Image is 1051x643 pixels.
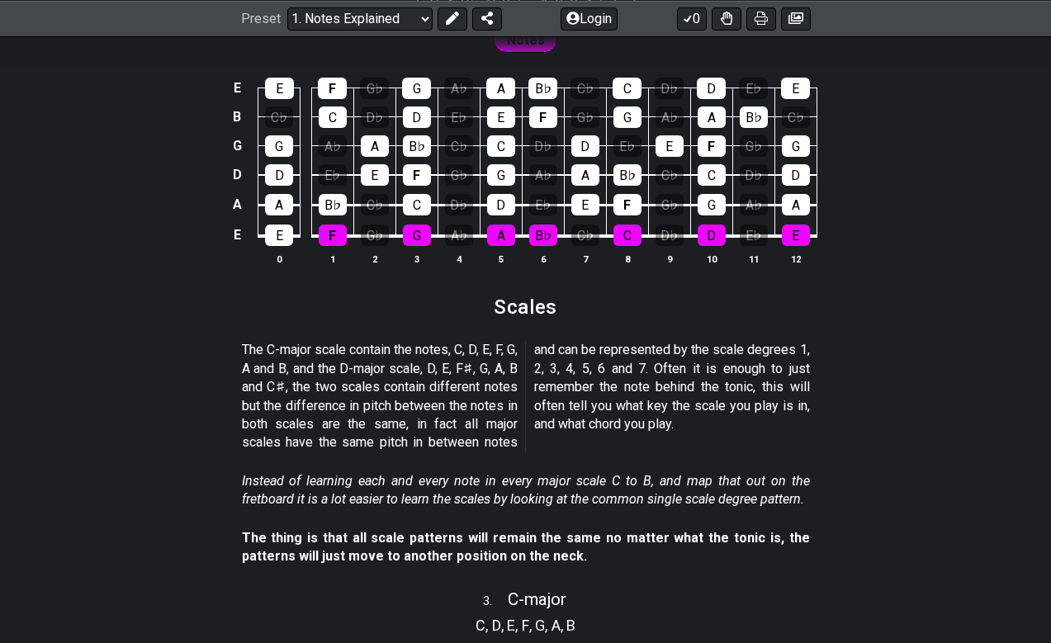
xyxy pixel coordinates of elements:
[353,250,395,267] th: 2
[613,164,641,186] div: B♭
[319,135,347,157] div: A♭
[552,614,561,636] span: A
[781,78,810,99] div: E
[241,11,281,26] span: Preset
[571,106,599,128] div: G♭
[522,250,564,267] th: 6
[501,614,508,636] span: ,
[485,614,492,636] span: ,
[571,135,599,157] div: D
[402,78,431,99] div: G
[265,135,293,157] div: G
[445,135,473,157] div: C♭
[395,250,438,267] th: 3
[227,220,247,251] td: E
[656,164,684,186] div: C♭
[698,135,726,157] div: F
[656,135,684,157] div: E
[515,614,522,636] span: ,
[740,194,768,215] div: A♭
[507,28,545,52] span: First enable full edit mode to edit
[529,164,557,186] div: A♭
[265,194,293,215] div: A
[265,78,294,99] div: E
[227,102,247,131] td: B
[319,194,347,215] div: B♭
[287,7,433,30] select: Preset
[507,614,515,636] span: E
[746,7,776,30] button: Print
[732,250,774,267] th: 11
[522,614,529,636] span: F
[476,614,485,636] span: C
[319,164,347,186] div: E♭
[487,106,515,128] div: E
[571,194,599,215] div: E
[472,7,502,30] button: Share Preset
[613,225,641,246] div: C
[529,194,557,215] div: E♭
[571,164,599,186] div: A
[487,135,515,157] div: C
[740,225,768,246] div: E♭
[403,164,431,186] div: F
[361,164,389,186] div: E
[712,7,741,30] button: Toggle Dexterity for all fretkits
[782,135,810,157] div: G
[566,614,575,636] span: B
[487,225,515,246] div: A
[487,194,515,215] div: D
[361,225,389,246] div: G♭
[265,106,293,128] div: C♭
[782,225,810,246] div: E
[494,298,557,316] h2: Scales
[318,78,347,99] div: F
[403,135,431,157] div: B♭
[561,7,618,30] button: Login
[739,78,768,99] div: E♭
[656,106,684,128] div: A♭
[782,164,810,186] div: D
[529,106,557,128] div: F
[468,611,583,637] section: Scale pitch classes
[403,106,431,128] div: D
[319,225,347,246] div: F
[265,164,293,186] div: D
[571,225,599,246] div: C♭
[529,225,557,246] div: B♭
[403,194,431,215] div: C
[613,135,641,157] div: E♭
[613,106,641,128] div: G
[782,106,810,128] div: C♭
[677,7,707,30] button: 0
[242,473,810,507] em: Instead of learning each and every note in every major scale C to B, and map that out on the fret...
[655,78,684,99] div: D♭
[492,614,501,636] span: D
[445,164,473,186] div: G♭
[361,106,389,128] div: D♭
[570,78,599,99] div: C♭
[698,164,726,186] div: C
[445,225,473,246] div: A♭
[445,194,473,215] div: D♭
[508,589,566,609] span: C - major
[529,614,536,636] span: ,
[740,106,768,128] div: B♭
[545,614,552,636] span: ,
[311,250,353,267] th: 1
[227,190,247,220] td: A
[613,194,641,215] div: F
[698,194,726,215] div: G
[227,160,247,190] td: D
[445,106,473,128] div: E♭
[606,250,648,267] th: 8
[487,164,515,186] div: G
[697,78,726,99] div: D
[227,131,247,160] td: G
[690,250,732,267] th: 10
[529,135,557,157] div: D♭
[740,135,768,157] div: G♭
[740,164,768,186] div: D♭
[561,614,567,636] span: ,
[361,194,389,215] div: C♭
